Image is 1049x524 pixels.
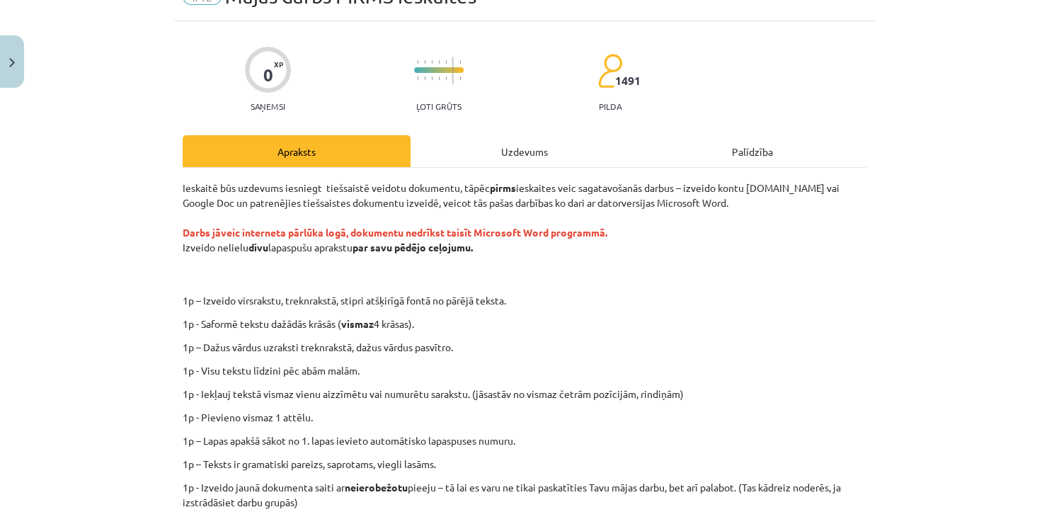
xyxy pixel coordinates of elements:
[183,480,866,510] p: 1p - Izveido jaunā dokumenta saiti ar pieeju – tā lai es varu ne tikai paskatīties Tavu mājas dar...
[417,76,418,80] img: icon-short-line-57e1e144782c952c97e751825c79c345078a6d821885a25fce030b3d8c18986b.svg
[597,53,622,89] img: students-c634bb4e5e11cddfef0936a35e636f08e4e9abd3cc4e673bd6f9a4125e45ecb1.svg
[183,135,411,167] div: Apraksts
[183,340,866,355] p: 1p – Dažus vārdus uzraksti treknrakstā, dažus vārdus pasvītro.
[417,60,418,64] img: icon-short-line-57e1e144782c952c97e751825c79c345078a6d821885a25fce030b3d8c18986b.svg
[459,60,461,64] img: icon-short-line-57e1e144782c952c97e751825c79c345078a6d821885a25fce030b3d8c18986b.svg
[431,76,432,80] img: icon-short-line-57e1e144782c952c97e751825c79c345078a6d821885a25fce030b3d8c18986b.svg
[183,226,607,239] strong: Darbs jāveic interneta pārlūka logā, dokumentu nedrīkst taisīt Microsoft Word programmā.
[438,60,440,64] img: icon-short-line-57e1e144782c952c97e751825c79c345078a6d821885a25fce030b3d8c18986b.svg
[424,76,425,80] img: icon-short-line-57e1e144782c952c97e751825c79c345078a6d821885a25fce030b3d8c18986b.svg
[599,101,621,111] p: pilda
[416,101,462,111] p: Ļoti grūts
[183,317,866,331] p: 1p - Saformē tekstu dažādās krāsās ( 4 krāsas).
[248,241,268,254] strong: divu
[411,135,638,167] div: Uzdevums
[245,101,291,111] p: Saņemsi
[9,58,15,67] img: icon-close-lesson-0947bae3869378f0d4975bcd49f059093ad1ed9edebbc8119c70593378902aed.svg
[341,317,374,330] strong: vismaz
[490,181,516,194] strong: pirms
[274,60,283,68] span: XP
[445,76,447,80] img: icon-short-line-57e1e144782c952c97e751825c79c345078a6d821885a25fce030b3d8c18986b.svg
[638,135,866,167] div: Palīdzība
[263,293,880,308] p: 1p – Izveido virsrakstu, treknrakstā, stipri atšķirīgā fontā no pārējā teksta.
[459,76,461,80] img: icon-short-line-57e1e144782c952c97e751825c79c345078a6d821885a25fce030b3d8c18986b.svg
[345,481,408,494] strong: neierobežotu
[431,60,432,64] img: icon-short-line-57e1e144782c952c97e751825c79c345078a6d821885a25fce030b3d8c18986b.svg
[352,241,473,254] strong: par savu pēdējo ceļojumu.
[452,57,454,84] img: icon-long-line-d9ea69661e0d244f92f715978eff75569469978d946b2353a9bb055b3ed8787d.svg
[183,457,866,472] p: 1p – Teksts ir gramatiski pareizs, saprotams, viegli lasāms.
[438,76,440,80] img: icon-short-line-57e1e144782c952c97e751825c79c345078a6d821885a25fce030b3d8c18986b.svg
[615,74,641,87] span: 1491
[183,181,866,285] p: Ieskaitē būs uzdevums iesniegt tiešsaistē veidotu dokumentu, tāpēc ieskaites veic sagatavošanās d...
[183,433,866,448] p: 1p – Lapas apakšā sākot no 1. lapas ievieto automātisko lapaspuses numuru.
[263,65,273,85] div: 0
[183,410,866,425] p: 1p - Pievieno vismaz 1 attēlu.
[183,387,866,401] p: 1p - Iekļauj tekstā vismaz vienu aizzīmētu vai numurētu sarakstu. (jāsastāv no vismaz četrām pozī...
[183,363,866,378] p: 1p - Visu tekstu līdzini pēc abām malām.
[445,60,447,64] img: icon-short-line-57e1e144782c952c97e751825c79c345078a6d821885a25fce030b3d8c18986b.svg
[424,60,425,64] img: icon-short-line-57e1e144782c952c97e751825c79c345078a6d821885a25fce030b3d8c18986b.svg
